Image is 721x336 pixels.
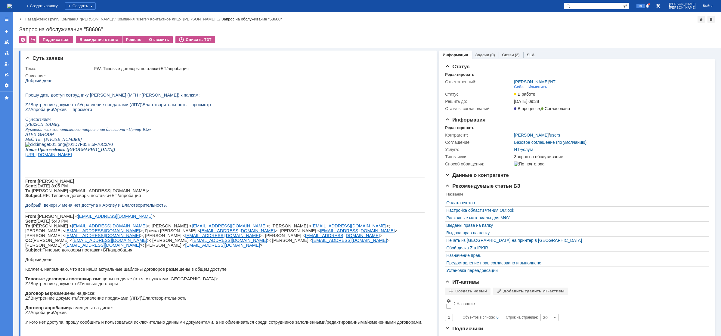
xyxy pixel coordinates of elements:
[221,17,282,21] div: Запрос на обслуживание "58606"
[25,73,428,78] div: Описание:
[445,279,479,285] span: ИТ-активы
[37,17,61,21] div: /
[445,92,513,97] div: Статус:
[669,2,696,6] span: [PERSON_NAME]
[117,17,148,21] a: Компания "users"
[117,17,150,21] div: /
[550,79,555,84] a: ИТ
[446,215,705,220] a: Расходные материалы для МФУ
[40,155,115,160] a: [EMAIL_ADDRESS][DOMAIN_NAME]
[514,133,549,137] a: [PERSON_NAME]
[445,106,513,111] div: Статусы согласований:
[463,314,538,321] i: Строк на странице:
[25,17,36,21] a: Назад
[528,85,547,89] div: Изменить
[2,48,11,58] a: Заявки в моей ответственности
[446,200,705,205] div: Оплата счетов
[654,2,662,10] a: Перейти в интерфейс администратора
[446,245,705,250] a: Сбой диска Z в IPKIR
[463,315,495,319] span: Объектов в списке:
[446,208,705,213] div: Настройка области чтения Outlook
[25,266,26,270] span: ,
[514,106,540,111] span: В процессе
[60,17,114,21] a: Компания "[PERSON_NAME]"
[34,44,35,48] span: .
[707,16,715,23] div: Сделать домашней страницей
[490,53,495,57] div: (0)
[514,154,705,159] div: Запрос на обслуживание
[445,154,513,159] div: Тип заявки:
[25,39,26,43] span: ,
[150,17,221,21] div: /
[295,150,369,155] a: [EMAIL_ADDRESS][DOMAIN_NAME]
[550,133,560,137] a: users
[514,147,534,152] a: ИТ-услуга
[445,140,513,145] div: Соглашение:
[25,55,63,61] span: Суть заявки
[150,17,219,21] a: Контактное лицо "[PERSON_NAME]…
[514,79,555,84] div: /
[287,160,361,165] a: [EMAIL_ADDRESS][DOMAIN_NAME]
[514,85,524,89] div: Себе
[446,260,705,265] a: Предоставление прав согласовано и выполнено.
[40,150,115,155] a: [EMAIL_ADDRESS][DOMAIN_NAME]
[37,17,58,21] a: Атекс Групп
[446,268,705,273] a: Установка переадресации
[446,238,705,243] a: Печать из [GEOGRAPHIC_DATA] на принтер в [GEOGRAPHIC_DATA]
[445,326,483,331] span: Подписчики
[34,271,35,276] span: .
[40,165,115,169] a: [EMAIL_ADDRESS][DOMAIN_NAME]
[2,81,11,90] a: Настройки
[445,162,513,166] div: Способ обращения:
[160,165,234,169] a: [EMAIL_ADDRESS][DOMAIN_NAME]
[514,79,549,84] a: [PERSON_NAME]
[65,2,96,10] div: Создать
[4,266,25,270] span: уважением
[7,4,12,8] a: Перейти на домашнюю страницу
[19,26,715,32] div: Запрос на обслуживание "58606"
[698,16,705,23] div: Добавить в избранное
[445,147,513,152] div: Услуга:
[445,191,706,199] th: Название
[445,79,513,84] div: Ответственный:
[445,183,520,189] span: Рекомендуемые статьи БЗ
[527,53,535,57] a: SLA
[514,106,705,111] div: ,
[2,59,11,69] a: Мои заявки
[160,155,234,160] a: [EMAIL_ADDRESS][DOMAIN_NAME]
[445,133,513,137] div: Контрагент:
[167,160,242,165] a: [EMAIL_ADDRESS][DOMAIN_NAME]
[445,72,474,77] div: Редактировать
[515,53,520,57] div: (2)
[623,3,629,8] span: Расширенный поиск
[29,36,36,43] div: Работа с массовостью
[446,230,705,235] a: Выдача прав на папку
[47,145,121,150] a: [EMAIL_ADDRESS][DOMAIN_NAME]
[446,253,705,258] a: Назначение прав.
[514,133,560,137] div: /
[4,39,25,43] span: уважением
[456,301,475,306] div: Название
[53,136,127,140] a: [EMAIL_ADDRESS][DOMAIN_NAME]
[514,99,539,104] span: [DATE] 09:38
[669,6,696,10] span: [PERSON_NAME]
[446,223,705,228] a: Выданы права на папку
[47,160,122,165] a: [EMAIL_ADDRESS][DOMAIN_NAME]
[514,140,586,145] a: Базовое соглашение (по умолчанию)
[541,106,570,111] span: Согласовано
[445,99,513,104] div: Решить до:
[445,117,485,123] span: Информация
[445,172,509,178] span: Данные о контрагенте
[443,53,468,57] a: Информация
[7,4,12,8] img: logo
[446,298,451,303] span: Настройки
[2,26,11,36] a: Создать заявку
